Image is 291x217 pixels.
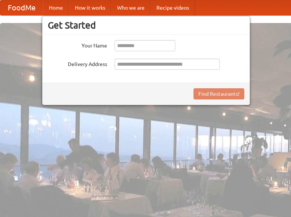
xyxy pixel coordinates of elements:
[0,0,43,15] a: FoodMe
[194,88,244,99] button: Find Restaurants!
[43,0,69,15] a: Home
[48,20,244,31] h3: Get Started
[111,0,151,15] a: Who we are
[48,59,107,68] label: Delivery Address
[69,0,111,15] a: How it works
[151,0,195,15] a: Recipe videos
[48,40,107,49] label: Your Name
